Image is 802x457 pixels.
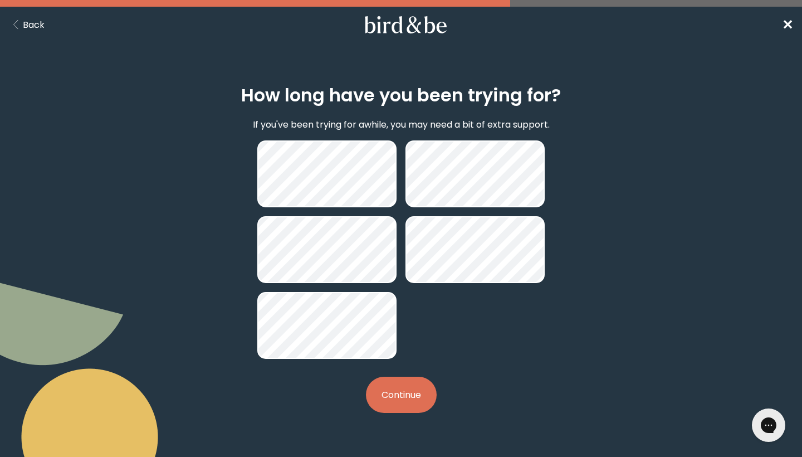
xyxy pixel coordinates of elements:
[746,405,791,446] iframe: Gorgias live chat messenger
[782,16,793,34] span: ✕
[366,377,437,413] button: Continue
[782,15,793,35] a: ✕
[253,118,550,132] p: If you've been trying for awhile, you may need a bit of extra support.
[9,18,45,32] button: Back Button
[241,82,561,109] h2: How long have you been trying for?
